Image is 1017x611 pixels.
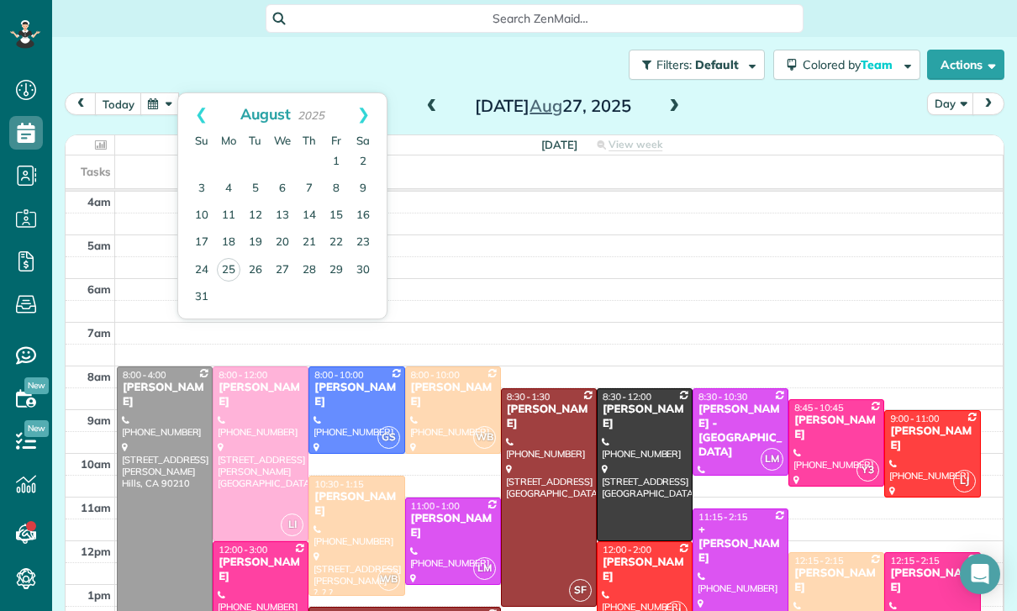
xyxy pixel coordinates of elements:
[314,490,399,519] div: [PERSON_NAME]
[603,391,651,403] span: 8:30 - 12:00
[296,257,323,284] a: 28
[24,420,49,437] span: New
[695,57,740,72] span: Default
[217,258,240,282] a: 25
[188,203,215,229] a: 10
[377,568,400,591] span: WB
[890,555,939,566] span: 12:15 - 2:15
[889,424,975,453] div: [PERSON_NAME]
[410,381,496,409] div: [PERSON_NAME]
[350,149,377,176] a: 2
[188,284,215,311] a: 31
[87,195,111,208] span: 4am
[218,556,303,584] div: [PERSON_NAME]
[620,50,765,80] a: Filters: Default
[340,93,387,135] a: Next
[411,500,460,512] span: 11:00 - 1:00
[350,257,377,284] a: 30
[81,545,111,558] span: 12pm
[794,402,843,413] span: 8:45 - 10:45
[960,554,1000,594] div: Open Intercom Messenger
[629,50,765,80] button: Filters: Default
[473,426,496,449] span: WB
[410,512,496,540] div: [PERSON_NAME]
[215,176,242,203] a: 4
[890,413,939,424] span: 9:00 - 11:00
[296,203,323,229] a: 14
[242,229,269,256] a: 19
[87,413,111,427] span: 9am
[698,511,747,523] span: 11:15 - 2:15
[240,104,291,123] span: August
[350,229,377,256] a: 23
[221,134,236,147] span: Monday
[803,57,898,72] span: Colored by
[242,176,269,203] a: 5
[773,50,920,80] button: Colored byTeam
[269,257,296,284] a: 27
[314,478,363,490] span: 10:30 - 1:15
[178,93,224,135] a: Prev
[281,514,303,536] span: LI
[323,257,350,284] a: 29
[314,369,363,381] span: 8:00 - 10:00
[603,544,651,556] span: 12:00 - 2:00
[323,149,350,176] a: 1
[195,134,208,147] span: Sunday
[794,555,843,566] span: 12:15 - 2:15
[323,203,350,229] a: 15
[350,203,377,229] a: 16
[87,326,111,340] span: 7am
[215,229,242,256] a: 18
[793,566,879,595] div: [PERSON_NAME]
[473,557,496,580] span: LM
[698,403,783,460] div: [PERSON_NAME] - [GEOGRAPHIC_DATA]
[530,95,562,116] span: Aug
[298,108,324,122] span: 2025
[656,57,692,72] span: Filters:
[861,57,895,72] span: Team
[506,403,592,431] div: [PERSON_NAME]
[507,391,551,403] span: 8:30 - 1:30
[269,176,296,203] a: 6
[219,544,267,556] span: 12:00 - 3:00
[303,134,316,147] span: Thursday
[793,413,879,442] div: [PERSON_NAME]
[87,370,111,383] span: 8am
[411,369,460,381] span: 8:00 - 10:00
[953,470,976,492] span: LJ
[249,134,261,147] span: Tuesday
[188,176,215,203] a: 3
[269,229,296,256] a: 20
[81,165,111,178] span: Tasks
[972,92,1004,115] button: next
[274,134,291,147] span: Wednesday
[95,92,142,115] button: today
[856,459,879,482] span: Y3
[698,391,747,403] span: 8:30 - 10:30
[331,134,341,147] span: Friday
[602,556,688,584] div: [PERSON_NAME]
[24,377,49,394] span: New
[602,403,688,431] div: [PERSON_NAME]
[541,138,577,151] span: [DATE]
[81,501,111,514] span: 11am
[81,457,111,471] span: 10am
[569,579,592,602] span: SF
[188,229,215,256] a: 17
[296,229,323,256] a: 21
[122,381,208,409] div: [PERSON_NAME]
[609,138,662,151] span: View week
[356,134,370,147] span: Saturday
[296,176,323,203] a: 7
[87,588,111,602] span: 1pm
[242,257,269,284] a: 26
[377,426,400,449] span: GS
[448,97,658,115] h2: [DATE] 27, 2025
[188,257,215,284] a: 24
[350,176,377,203] a: 9
[323,229,350,256] a: 22
[927,92,974,115] button: Day
[65,92,97,115] button: prev
[219,369,267,381] span: 8:00 - 12:00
